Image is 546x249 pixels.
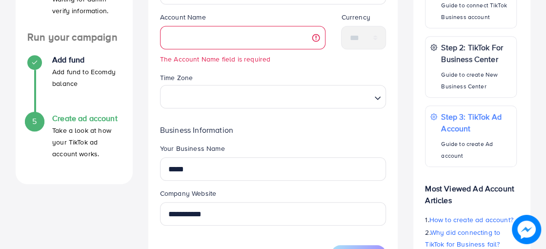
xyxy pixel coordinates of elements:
[429,215,513,225] span: How to create ad account?
[52,55,121,64] h4: Add fund
[425,175,517,206] p: Most Viewed Ad Account Articles
[425,228,500,249] span: Why did connecting to TikTok for Business fail?
[52,124,121,160] p: Take a look at how your TikTok ad account works.
[160,54,326,64] small: The Account Name field is required
[160,188,386,202] legend: Company Website
[441,41,511,65] p: Step 2: TikTok For Business Center
[52,66,121,89] p: Add fund to Ecomdy balance
[512,215,541,244] img: image
[32,116,37,127] span: 5
[16,31,133,43] h4: Run your campaign
[160,12,326,26] legend: Account Name
[441,138,511,162] p: Guide to create Ad account
[341,12,386,26] legend: Currency
[441,111,511,134] p: Step 3: TikTok Ad Account
[160,85,386,108] div: Search for option
[160,144,386,157] legend: Your Business Name
[160,73,193,83] label: Time Zone
[441,69,511,92] p: Guide to create New Business Center
[52,114,121,123] h4: Create ad account
[425,214,517,226] p: 1.
[164,87,371,105] input: Search for option
[16,55,133,114] li: Add fund
[160,124,386,136] p: Business Information
[16,114,133,172] li: Create ad account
